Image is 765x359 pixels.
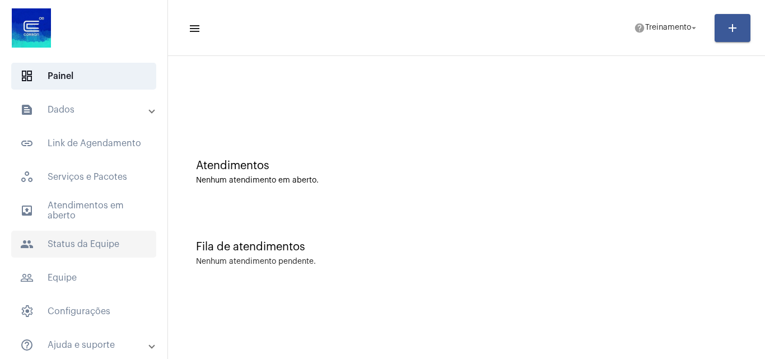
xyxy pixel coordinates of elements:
mat-panel-title: Dados [20,103,150,116]
mat-expansion-panel-header: sidenav iconDados [7,96,167,123]
div: Fila de atendimentos [196,241,737,253]
span: Atendimentos em aberto [11,197,156,224]
span: Status da Equipe [11,231,156,258]
img: d4669ae0-8c07-2337-4f67-34b0df7f5ae4.jpeg [9,6,54,50]
mat-icon: help [634,22,645,34]
mat-icon: arrow_drop_down [689,23,699,33]
span: Link de Agendamento [11,130,156,157]
mat-icon: sidenav icon [188,22,199,35]
span: Treinamento [645,24,691,32]
mat-icon: sidenav icon [20,271,34,285]
mat-icon: sidenav icon [20,237,34,251]
mat-icon: sidenav icon [20,137,34,150]
div: Atendimentos [196,160,737,172]
mat-panel-title: Ajuda e suporte [20,338,150,352]
span: Equipe [11,264,156,291]
span: Painel [11,63,156,90]
div: Nenhum atendimento pendente. [196,258,316,266]
mat-icon: sidenav icon [20,204,34,217]
mat-icon: add [726,21,739,35]
button: Treinamento [627,17,706,39]
span: sidenav icon [20,305,34,318]
mat-expansion-panel-header: sidenav iconAjuda e suporte [7,332,167,358]
span: Configurações [11,298,156,325]
div: Nenhum atendimento em aberto. [196,176,737,185]
span: Serviços e Pacotes [11,164,156,190]
mat-icon: sidenav icon [20,338,34,352]
mat-icon: sidenav icon [20,103,34,116]
span: sidenav icon [20,170,34,184]
span: sidenav icon [20,69,34,83]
